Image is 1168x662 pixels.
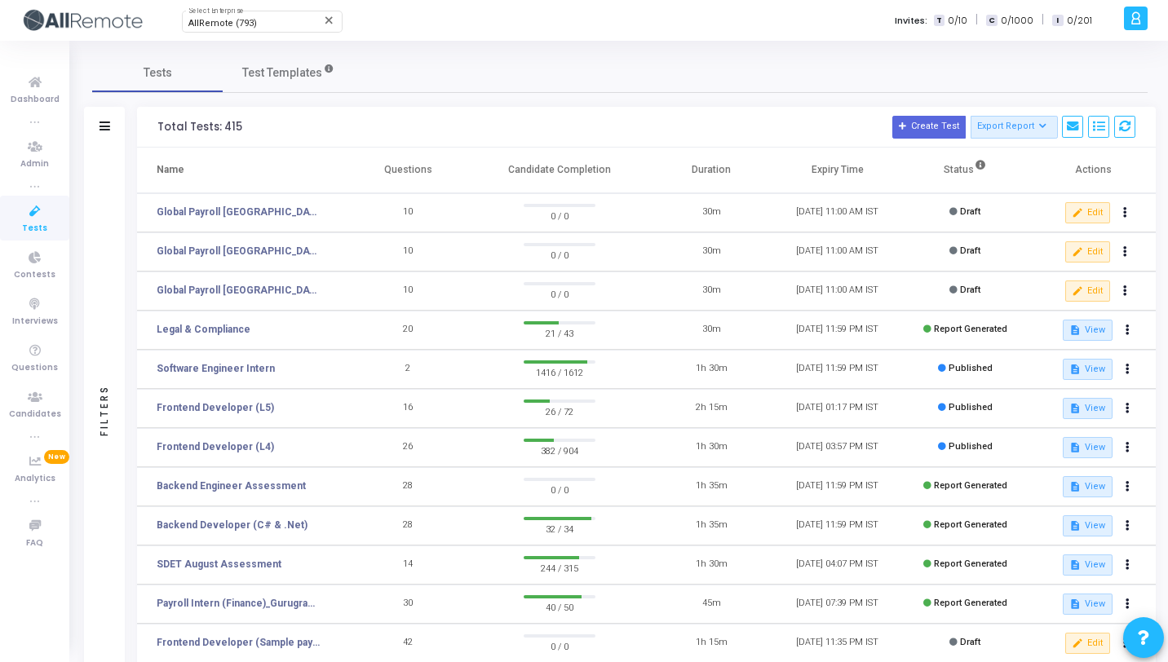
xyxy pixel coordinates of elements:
[15,472,55,486] span: Analytics
[157,439,274,454] a: Frontend Developer (L4)
[345,428,471,467] td: 26
[524,207,596,223] span: 0 / 0
[345,350,471,389] td: 2
[11,93,60,107] span: Dashboard
[774,585,900,624] td: [DATE] 07:39 PM IST
[648,467,775,506] td: 1h 35m
[648,232,775,271] td: 30m
[157,322,250,337] a: Legal & Compliance
[157,361,275,376] a: Software Engineer Intern
[1052,15,1063,27] span: I
[44,450,69,464] span: New
[774,545,900,585] td: [DATE] 04:07 PM IST
[20,4,143,37] img: logo
[1063,594,1113,615] button: View
[774,506,900,545] td: [DATE] 11:59 PM IST
[9,408,61,421] span: Candidates
[774,232,900,271] td: [DATE] 11:00 AM IST
[1069,598,1081,610] mat-icon: description
[524,364,596,380] span: 1416 / 1612
[524,638,596,654] span: 0 / 0
[648,193,775,232] td: 30m
[157,283,320,298] a: Global Payroll [GEOGRAPHIC_DATA]
[1001,14,1033,28] span: 0/1000
[1072,638,1083,649] mat-icon: edit
[986,15,997,27] span: C
[157,400,274,415] a: Frontend Developer (L5)
[345,232,471,271] td: 10
[524,442,596,458] span: 382 / 904
[648,271,775,311] td: 30m
[524,481,596,497] span: 0 / 0
[1067,14,1092,28] span: 0/201
[22,222,47,236] span: Tests
[934,15,945,27] span: T
[97,320,112,500] div: Filters
[345,193,471,232] td: 10
[345,585,471,624] td: 30
[1042,11,1044,29] span: |
[157,557,281,572] a: SDET August Assessment
[524,285,596,302] span: 0 / 0
[774,389,900,428] td: [DATE] 01:17 PM IST
[524,246,596,263] span: 0 / 0
[345,271,471,311] td: 10
[524,403,596,419] span: 26 / 72
[20,157,49,171] span: Admin
[345,545,471,585] td: 14
[26,536,43,550] span: FAQ
[524,598,596,615] span: 40 / 50
[345,311,471,350] td: 20
[14,268,55,282] span: Contests
[157,518,307,532] a: Backend Developer (C# & .Net)
[157,205,320,219] a: Global Payroll [GEOGRAPHIC_DATA]
[948,14,967,28] span: 0/10
[934,598,1007,608] span: Report Generated
[774,271,900,311] td: [DATE] 11:00 AM IST
[157,479,306,493] a: Backend Engineer Assessment
[976,11,978,29] span: |
[774,467,900,506] td: [DATE] 11:59 PM IST
[524,520,596,536] span: 32 / 34
[157,121,242,134] div: Total Tests: 415
[774,148,900,193] th: Expiry Time
[895,14,927,28] label: Invites:
[137,148,345,193] th: Name
[648,506,775,545] td: 1h 35m
[12,315,58,329] span: Interviews
[188,18,257,29] span: AllRemote (793)
[648,311,775,350] td: 30m
[157,244,320,258] a: Global Payroll [GEOGRAPHIC_DATA]
[323,14,336,27] mat-icon: Clear
[648,389,775,428] td: 2h 15m
[345,506,471,545] td: 28
[774,350,900,389] td: [DATE] 11:59 PM IST
[960,637,980,647] span: Draft
[345,389,471,428] td: 16
[774,193,900,232] td: [DATE] 11:00 AM IST
[524,324,596,341] span: 21 / 43
[816,41,1160,576] iframe: Chat
[157,635,320,650] a: Frontend Developer (Sample payo)
[648,428,775,467] td: 1h 30m
[774,311,900,350] td: [DATE] 11:59 PM IST
[524,559,596,576] span: 244 / 315
[774,428,900,467] td: [DATE] 03:57 PM IST
[242,64,322,82] span: Test Templates
[471,148,648,193] th: Candidate Completion
[11,361,58,375] span: Questions
[648,545,775,585] td: 1h 30m
[345,148,471,193] th: Questions
[648,148,775,193] th: Duration
[157,596,320,611] a: Payroll Intern (Finance)_Gurugram_Campus
[648,585,775,624] td: 45m
[648,350,775,389] td: 1h 30m
[1065,633,1110,654] button: Edit
[345,467,471,506] td: 28
[144,64,172,82] span: Tests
